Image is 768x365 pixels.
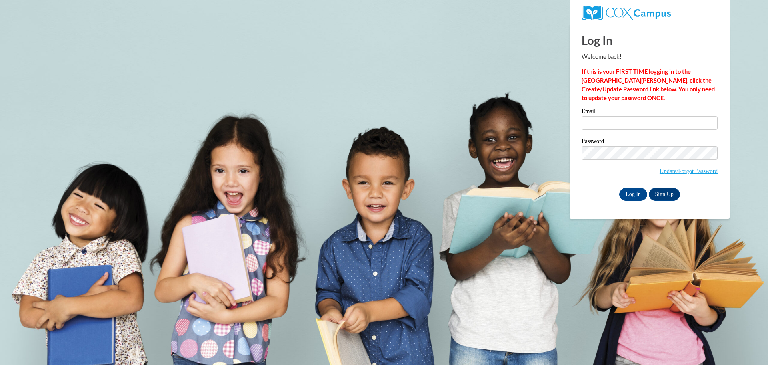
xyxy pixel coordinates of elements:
a: Sign Up [649,188,680,201]
img: COX Campus [582,6,671,20]
h1: Log In [582,32,718,48]
label: Email [582,108,718,116]
a: COX Campus [582,9,671,16]
a: Update/Forgot Password [660,168,718,174]
input: Log In [619,188,647,201]
p: Welcome back! [582,52,718,61]
label: Password [582,138,718,146]
strong: If this is your FIRST TIME logging in to the [GEOGRAPHIC_DATA][PERSON_NAME], click the Create/Upd... [582,68,715,101]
